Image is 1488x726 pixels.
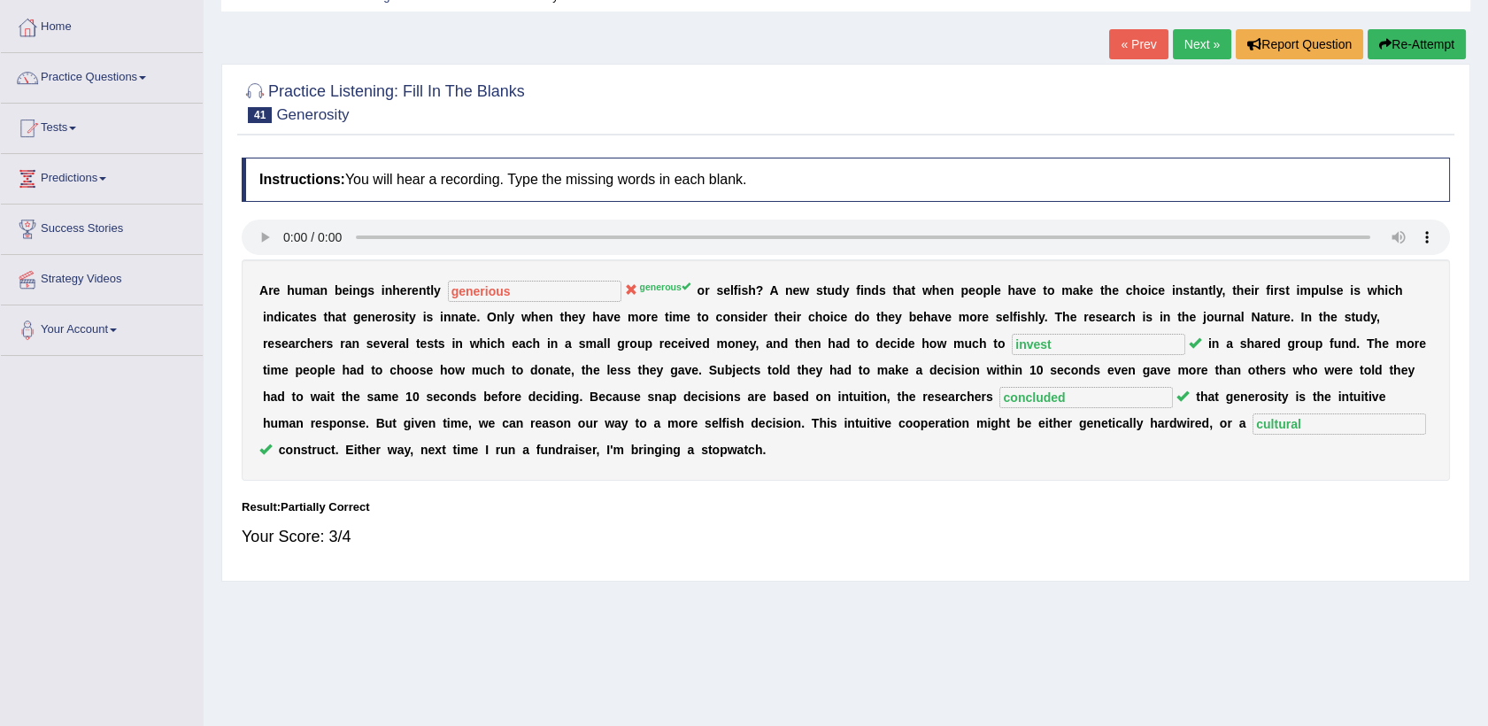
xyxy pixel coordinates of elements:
b: h [328,310,335,324]
b: i [1017,310,1021,324]
b: e [1284,310,1291,324]
b: s [274,336,281,351]
b: m [672,310,682,324]
b: l [1213,283,1216,297]
small: Generosity [276,106,349,123]
b: n [385,283,393,297]
b: h [1132,283,1140,297]
b: a [1109,310,1116,324]
b: O [487,310,497,324]
b: g [353,310,361,324]
b: s [327,336,334,351]
b: h [1377,283,1385,297]
b: a [1015,283,1022,297]
b: s [1330,283,1337,297]
b: e [916,310,923,324]
b: A [259,283,268,297]
b: h [1237,283,1245,297]
b: o [1047,283,1055,297]
b: h [1007,283,1015,297]
b: i [440,310,443,324]
b: . [1045,310,1048,324]
b: t [1267,310,1271,324]
b: n [864,283,872,297]
b: h [1395,283,1403,297]
b: e [793,283,800,297]
b: e [888,310,895,324]
b: i [1384,283,1388,297]
b: c [834,310,841,324]
b: n [367,310,375,324]
b: e [1337,283,1344,297]
b: s [1353,283,1361,297]
b: c [716,310,723,324]
span: 41 [248,107,272,123]
b: h [778,310,786,324]
b: r [340,336,344,351]
b: o [862,310,870,324]
a: Predictions [1,154,203,198]
b: e [1112,283,1119,297]
a: « Prev [1109,29,1168,59]
b: h [881,310,889,324]
b: a [313,283,320,297]
b: c [1121,310,1128,324]
b: f [856,283,860,297]
b: e [400,283,407,297]
b: s [741,283,748,297]
b: T [1054,310,1062,324]
b: b [335,283,343,297]
b: l [991,283,994,297]
b: e [786,310,793,324]
b: d [748,310,756,324]
a: Strategy Videos [1,255,203,299]
b: i [744,310,748,324]
b: s [879,283,886,297]
b: c [300,336,307,351]
b: e [412,283,419,297]
b: i [382,283,385,297]
b: r [1254,283,1259,297]
b: s [716,283,723,297]
b: h [1104,283,1112,297]
b: n [1163,310,1171,324]
b: t [911,283,915,297]
b: n [352,283,360,297]
b: e [360,310,367,324]
b: t [405,310,409,324]
b: e [1070,310,1077,324]
b: e [1244,283,1251,297]
b: t [1177,310,1182,324]
b: h [897,283,905,297]
b: t [1232,283,1237,297]
b: n [730,310,738,324]
b: n [946,283,954,297]
h4: You will hear a recording. Type the missing words in each blank. [242,158,1450,202]
b: , [1376,310,1380,324]
b: . [476,310,480,324]
b: a [1261,310,1268,324]
b: e [1089,310,1096,324]
a: Next » [1173,29,1231,59]
b: s [1183,283,1190,297]
b: y [579,310,586,324]
button: Re-Attempt [1368,29,1466,59]
b: a [292,310,299,324]
b: t [876,310,881,324]
b: n [1226,310,1234,324]
b: i [669,310,673,324]
button: Report Question [1236,29,1363,59]
b: h [748,283,756,297]
h2: Practice Listening: Fill In The Blanks [242,79,525,123]
b: o [387,310,395,324]
b: s [996,310,1003,324]
b: t [698,310,702,324]
b: s [366,336,374,351]
b: i [1297,283,1300,297]
b: r [1279,310,1284,324]
b: a [600,310,607,324]
b: h [932,283,940,297]
a: Success Stories [1,205,203,249]
a: Tests [1,104,203,148]
b: t [1043,283,1047,297]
